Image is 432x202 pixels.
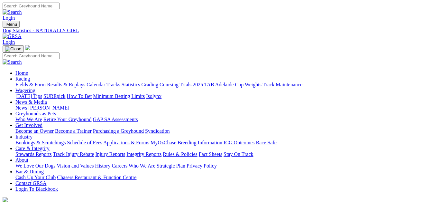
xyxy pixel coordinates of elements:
[146,93,161,99] a: Isolynx
[15,122,42,128] a: Get Involved
[15,93,42,99] a: [DATE] Tips
[3,45,24,53] button: Toggle navigation
[15,163,429,169] div: About
[129,163,155,168] a: Who We Are
[67,93,92,99] a: How To Bet
[57,163,94,168] a: Vision and Values
[15,140,429,146] div: Industry
[15,128,429,134] div: Get Involved
[122,82,140,87] a: Statistics
[93,117,138,122] a: GAP SA Assessments
[15,105,27,111] a: News
[15,175,56,180] a: Cash Up Your Club
[67,140,102,145] a: Schedule of Fees
[15,169,44,174] a: Bar & Dining
[245,82,262,87] a: Weights
[3,15,15,21] a: Login
[145,128,170,134] a: Syndication
[28,105,69,111] a: [PERSON_NAME]
[15,157,28,163] a: About
[15,70,28,76] a: Home
[3,9,22,15] img: Search
[15,82,429,88] div: Racing
[15,180,46,186] a: Contact GRSA
[3,21,20,28] button: Toggle navigation
[151,140,176,145] a: MyOzChase
[224,151,253,157] a: Stay On Track
[15,186,58,192] a: Login To Blackbook
[3,53,60,59] input: Search
[55,128,92,134] a: Become a Trainer
[179,82,191,87] a: Trials
[15,175,429,180] div: Bar & Dining
[112,163,127,168] a: Careers
[25,45,30,50] img: logo-grsa-white.png
[15,76,30,82] a: Racing
[15,151,51,157] a: Stewards Reports
[178,140,222,145] a: Breeding Information
[160,82,179,87] a: Coursing
[15,117,429,122] div: Greyhounds as Pets
[6,22,17,27] span: Menu
[106,82,120,87] a: Tracks
[15,111,56,116] a: Greyhounds as Pets
[193,82,244,87] a: 2025 TAB Adelaide Cup
[3,3,60,9] input: Search
[15,151,429,157] div: Care & Integrity
[87,82,105,87] a: Calendar
[95,163,110,168] a: History
[15,117,42,122] a: Who We Are
[15,134,32,139] a: Industry
[187,163,217,168] a: Privacy Policy
[103,140,149,145] a: Applications & Forms
[263,82,302,87] a: Track Maintenance
[15,140,66,145] a: Bookings & Scratchings
[142,82,158,87] a: Grading
[95,151,125,157] a: Injury Reports
[15,82,46,87] a: Fields & Form
[3,34,22,39] img: GRSA
[93,128,144,134] a: Purchasing a Greyhound
[3,28,429,34] a: Dog Statistics - NATURALLY GIRL
[15,99,47,105] a: News & Media
[15,163,55,168] a: We Love Our Dogs
[93,93,145,99] a: Minimum Betting Limits
[53,151,94,157] a: Track Injury Rebate
[3,39,15,45] a: Login
[47,82,85,87] a: Results & Replays
[126,151,161,157] a: Integrity Reports
[15,146,50,151] a: Care & Integrity
[199,151,222,157] a: Fact Sheets
[224,140,254,145] a: ICG Outcomes
[15,105,429,111] div: News & Media
[43,93,65,99] a: SUREpick
[3,59,22,65] img: Search
[163,151,198,157] a: Rules & Policies
[5,46,21,52] img: Close
[157,163,185,168] a: Strategic Plan
[15,93,429,99] div: Wagering
[57,175,136,180] a: Chasers Restaurant & Function Centre
[256,140,276,145] a: Race Safe
[15,128,54,134] a: Become an Owner
[15,88,35,93] a: Wagering
[43,117,92,122] a: Retire Your Greyhound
